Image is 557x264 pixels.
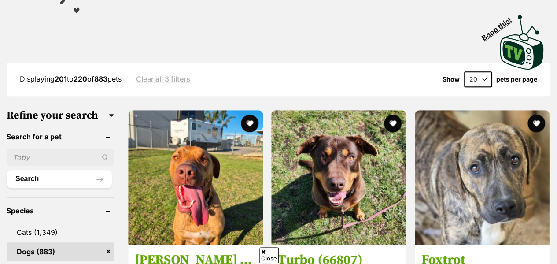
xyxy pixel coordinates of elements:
a: Clear all 3 filters [136,75,190,83]
a: Boop this! [500,7,544,71]
button: favourite [527,115,545,132]
a: Dogs (883) [7,242,114,261]
label: pets per page [496,76,537,83]
button: favourite [384,115,402,132]
img: Turbo (66807) - Australian Kelpie Dog [271,110,406,245]
img: PetRescue TV logo [500,15,544,70]
img: Rufus George (60897) - Bull Arab Dog [128,110,263,245]
h3: Refine your search [7,109,114,122]
span: Displaying to of pets [20,74,122,83]
a: Cats (1,349) [7,223,114,242]
button: Search [7,170,112,188]
span: Close [259,247,279,263]
strong: 883 [94,74,107,83]
span: Boop this! [480,10,520,42]
header: Search for a pet [7,133,114,141]
button: favourite [241,115,258,132]
span: Show [443,76,460,83]
input: Toby [7,149,114,166]
strong: 201 [55,74,67,83]
img: Foxtrot - Beagle x Staffordshire Bull Terrier Dog [415,110,550,245]
header: Species [7,207,114,215]
strong: 220 [74,74,87,83]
